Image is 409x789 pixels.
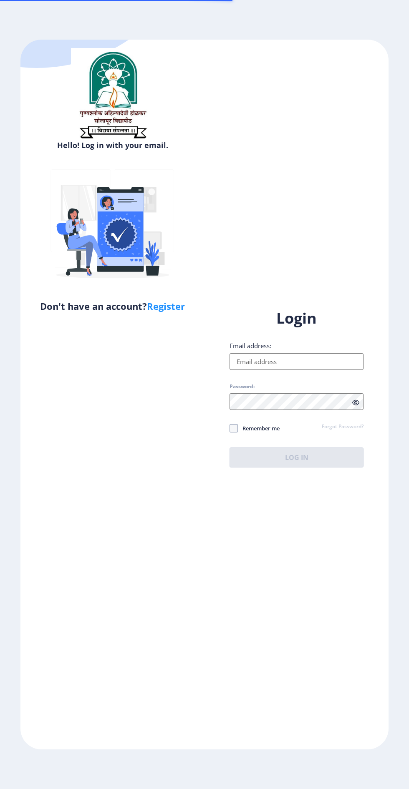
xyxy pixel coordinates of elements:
[230,383,255,390] label: Password:
[27,299,198,313] h5: Don't have an account?
[230,353,364,370] input: Email address
[230,342,271,350] label: Email address:
[238,423,280,433] span: Remember me
[40,153,186,299] img: Verified-rafiki.svg
[27,140,198,150] h6: Hello! Log in with your email.
[147,300,185,312] a: Register
[230,308,364,328] h1: Login
[71,48,154,142] img: sulogo.png
[322,423,364,431] a: Forgot Password?
[230,447,364,467] button: Log In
